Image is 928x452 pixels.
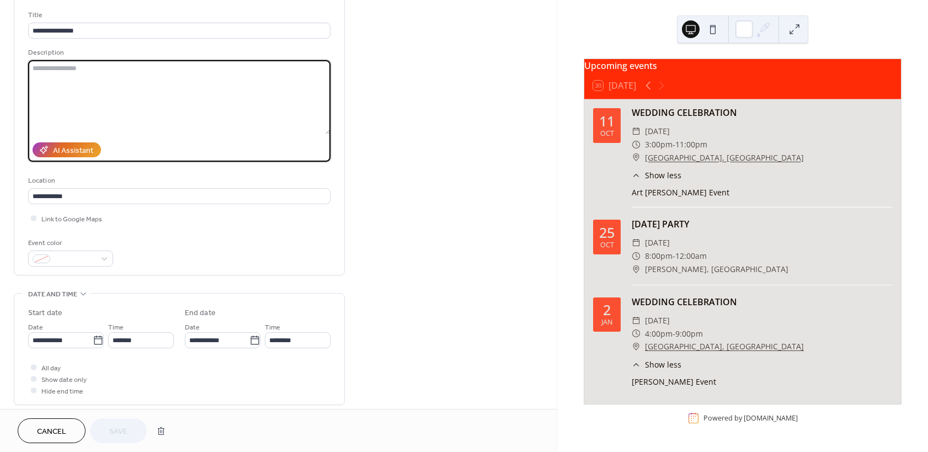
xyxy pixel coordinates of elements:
[41,374,87,386] span: Show date only
[265,322,280,333] span: Time
[632,376,892,387] div: [PERSON_NAME] Event
[744,413,798,423] a: [DOMAIN_NAME]
[28,289,77,300] span: Date and time
[645,249,673,263] span: 8:00pm
[185,307,216,319] div: End date
[41,214,102,225] span: Link to Google Maps
[28,237,111,249] div: Event color
[28,322,43,333] span: Date
[108,322,124,333] span: Time
[632,217,892,231] div: [DATE] PARTY
[53,145,93,157] div: AI Assistant
[632,169,641,181] div: ​
[41,386,83,397] span: Hide end time
[632,169,681,181] button: ​Show less
[18,418,86,443] button: Cancel
[645,340,804,353] a: [GEOGRAPHIC_DATA], [GEOGRAPHIC_DATA]
[603,303,611,317] div: 2
[645,359,681,370] span: Show less
[632,263,641,276] div: ​
[632,359,641,370] div: ​
[41,363,61,374] span: All day
[37,426,66,438] span: Cancel
[645,263,788,276] span: [PERSON_NAME], [GEOGRAPHIC_DATA]
[673,249,675,263] span: -
[632,236,641,249] div: ​
[632,125,641,138] div: ​
[632,314,641,327] div: ​
[632,295,892,309] div: WEDDING CELEBRATION
[673,138,675,151] span: -
[632,359,681,370] button: ​Show less
[673,327,675,341] span: -
[599,114,615,128] div: 11
[185,322,200,333] span: Date
[600,130,614,137] div: Oct
[675,138,707,151] span: 11:00pm
[28,175,328,187] div: Location
[632,106,892,119] div: WEDDING CELEBRATION
[600,242,614,249] div: Oct
[28,47,328,59] div: Description
[645,138,673,151] span: 3:00pm
[645,314,670,327] span: [DATE]
[675,327,703,341] span: 9:00pm
[645,151,804,164] a: [GEOGRAPHIC_DATA], [GEOGRAPHIC_DATA]
[599,226,615,240] div: 25
[601,319,612,326] div: Jan
[33,142,101,157] button: AI Assistant
[703,413,798,423] div: Powered by
[645,125,670,138] span: [DATE]
[632,340,641,353] div: ​
[645,327,673,341] span: 4:00pm
[645,169,681,181] span: Show less
[28,9,328,21] div: Title
[645,236,670,249] span: [DATE]
[632,249,641,263] div: ​
[675,249,707,263] span: 12:00am
[632,151,641,164] div: ​
[584,59,901,72] div: Upcoming events
[28,307,62,319] div: Start date
[632,187,892,198] div: Art [PERSON_NAME] Event
[632,138,641,151] div: ​
[632,327,641,341] div: ​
